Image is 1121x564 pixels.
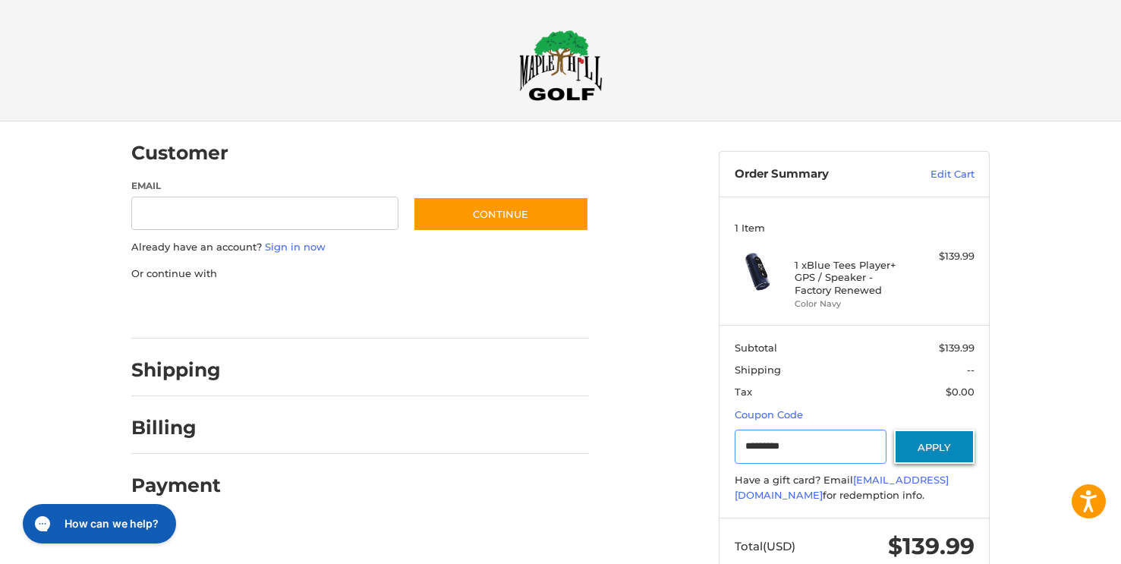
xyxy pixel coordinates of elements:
span: $139.99 [888,532,975,560]
h2: Payment [131,474,221,497]
div: Have a gift card? Email for redemption info. [735,473,975,503]
span: $0.00 [946,386,975,398]
a: [EMAIL_ADDRESS][DOMAIN_NAME] [735,474,949,501]
h2: Shipping [131,358,221,382]
button: Apply [894,430,975,464]
div: $139.99 [915,249,975,264]
label: Email [131,179,398,193]
h4: 1 x Blue Tees Player+ GPS / Speaker - Factory Renewed [795,259,911,296]
span: $139.99 [939,342,975,354]
a: Coupon Code [735,408,803,421]
h2: Customer [131,141,228,165]
iframe: PayPal-venmo [384,296,498,323]
p: Already have an account? [131,240,589,255]
a: Sign in now [265,241,326,253]
span: Total (USD) [735,539,795,553]
iframe: Gorgias live chat messenger [15,499,181,549]
p: Or continue with [131,266,589,282]
iframe: Google Customer Reviews [996,523,1121,564]
li: Color Navy [795,298,911,310]
a: Edit Cart [898,167,975,182]
input: Gift Certificate or Coupon Code [735,430,887,464]
h3: 1 Item [735,222,975,234]
iframe: PayPal-paypal [127,296,241,323]
span: Tax [735,386,752,398]
iframe: PayPal-paylater [255,296,369,323]
span: Subtotal [735,342,777,354]
span: -- [967,364,975,376]
img: Maple Hill Golf [519,30,603,101]
button: Continue [413,197,589,232]
h2: Billing [131,416,220,440]
span: Shipping [735,364,781,376]
h3: Order Summary [735,167,898,182]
